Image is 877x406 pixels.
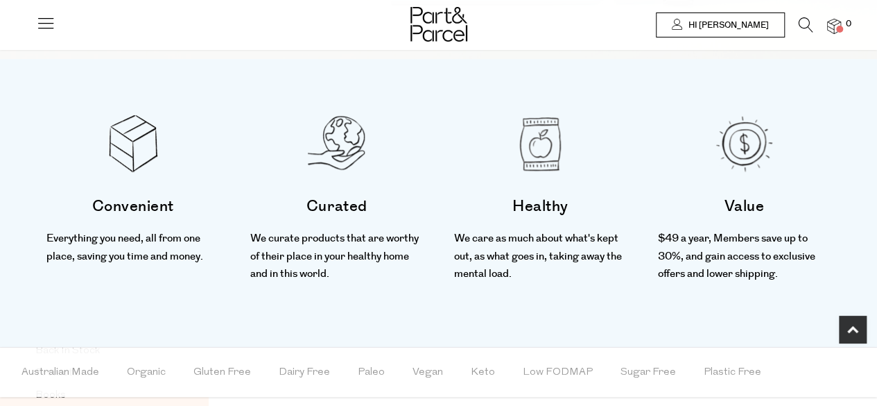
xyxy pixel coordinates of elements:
[454,230,627,283] p: We care as much about what's kept out, as what goes in, taking away the mental load.
[471,348,495,397] span: Keto
[715,115,773,173] img: part&parcel icon
[358,348,385,397] span: Paleo
[250,230,424,283] p: We curate products that are worthy of their place in your healthy home and in this world.
[842,18,855,31] span: 0
[410,7,467,42] img: Part&Parcel
[193,348,251,397] span: Gluten Free
[127,348,166,397] span: Organic
[104,115,162,173] img: part&parcel icon
[620,348,676,397] span: Sugar Free
[685,19,769,31] span: Hi [PERSON_NAME]
[454,194,627,219] h4: Healthy
[827,19,841,33] a: 0
[21,348,99,397] span: Australian Made
[657,230,831,283] p: $49 a year, Members save up to 30%, and gain access to exclusive offers and lower shipping.
[46,230,220,265] p: Everything you need, all from one place, saving you time and money.
[413,348,443,397] span: Vegan
[657,194,831,219] h4: Value
[250,194,424,219] h4: Curated
[308,115,366,173] img: part&parcel icon
[656,12,785,37] a: Hi [PERSON_NAME]
[279,348,330,397] span: Dairy Free
[511,115,569,173] img: part&parcel icon
[704,348,761,397] span: Plastic Free
[523,348,593,397] span: Low FODMAP
[46,194,220,219] h4: Convenient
